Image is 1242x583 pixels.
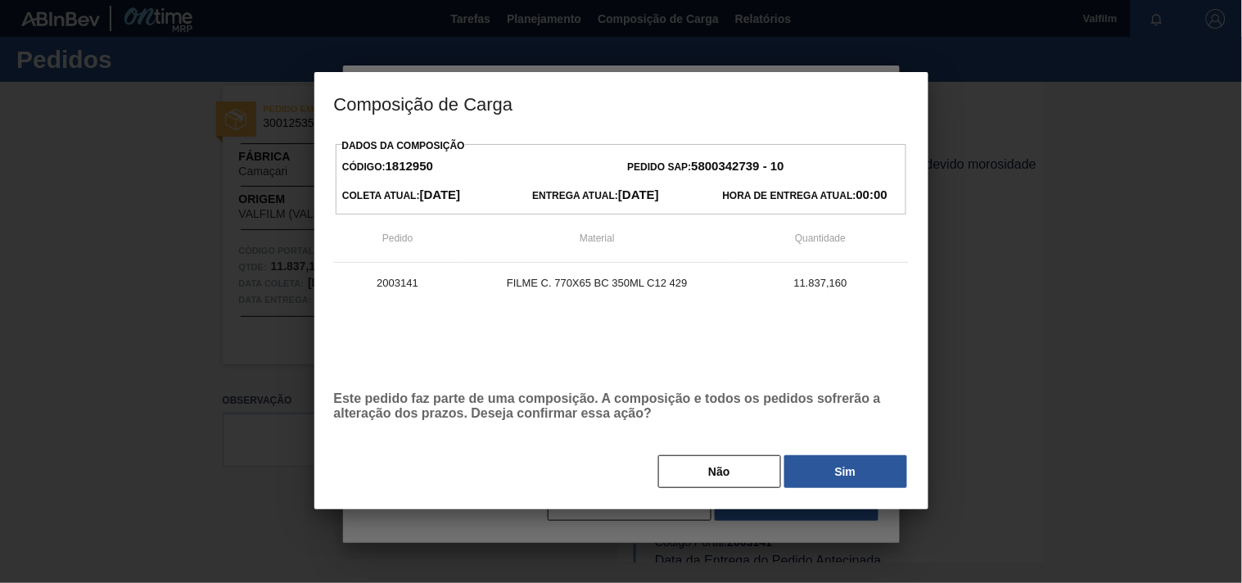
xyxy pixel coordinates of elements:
[723,190,887,201] span: Hora de Entrega Atual:
[618,188,659,201] strong: [DATE]
[856,188,887,201] strong: 00:00
[342,161,433,173] span: Código:
[462,263,733,304] td: FILME C. 770X65 BC 350ML C12 429
[334,263,462,304] td: 2003141
[795,233,846,244] span: Quantidade
[342,190,460,201] span: Coleta Atual:
[334,391,909,421] p: Este pedido faz parte de uma composição. A composição e todos os pedidos sofrerão a alteração dos...
[342,140,465,151] label: Dados da Composição
[692,159,784,173] strong: 5800342739 - 10
[580,233,615,244] span: Material
[532,190,659,201] span: Entrega Atual:
[382,233,413,244] span: Pedido
[628,161,784,173] span: Pedido SAP:
[784,455,907,488] button: Sim
[733,263,909,304] td: 11.837,160
[314,72,928,134] h3: Composição de Carga
[420,188,461,201] strong: [DATE]
[386,159,433,173] strong: 1812950
[658,455,781,488] button: Não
